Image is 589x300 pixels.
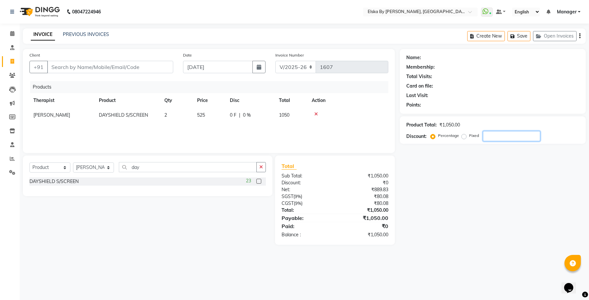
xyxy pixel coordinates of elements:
div: DAYSHIELD S/SCREEN [29,178,79,185]
span: DAYSHIELD S/SCREEN [99,112,148,118]
button: Create New [467,31,505,41]
span: 23 [246,177,251,184]
span: 525 [197,112,205,118]
span: CGST [282,200,294,206]
div: ₹1,050.00 [335,214,393,222]
div: Card on file: [406,83,433,90]
span: | [239,112,240,119]
span: 1050 [279,112,289,118]
div: ₹80.08 [335,200,393,207]
div: Product Total: [406,122,437,128]
div: ₹1,050.00 [335,231,393,238]
iframe: chat widget [561,274,582,293]
th: Therapist [29,93,95,108]
div: ₹1,050.00 [335,173,393,179]
th: Total [275,93,308,108]
th: Action [308,93,388,108]
th: Qty [160,93,193,108]
label: Percentage [438,133,459,139]
th: Price [193,93,226,108]
label: Client [29,52,40,58]
span: Manager [557,8,577,15]
div: Sub Total: [277,173,335,179]
div: Total Visits: [406,73,432,80]
span: 0 % [243,112,251,119]
div: ₹1,050.00 [335,207,393,214]
label: Invoice Number [275,52,304,58]
div: ₹0 [335,222,393,230]
div: Total: [277,207,335,214]
a: PREVIOUS INVOICES [63,31,109,37]
div: ( ) [277,200,335,207]
button: Save [507,31,530,41]
th: Disc [226,93,275,108]
span: 9% [295,201,301,206]
th: Product [95,93,160,108]
div: Name: [406,54,421,61]
span: 2 [164,112,167,118]
div: Payable: [277,214,335,222]
img: logo [17,3,62,21]
span: [PERSON_NAME] [33,112,70,118]
span: 0 F [230,112,236,119]
input: Search by Name/Mobile/Email/Code [47,61,173,73]
div: Membership: [406,64,435,71]
div: ₹80.08 [335,193,393,200]
div: Net: [277,186,335,193]
div: ₹889.83 [335,186,393,193]
div: Points: [406,102,421,108]
div: Discount: [277,179,335,186]
span: SGST [282,193,293,199]
div: Balance : [277,231,335,238]
input: Search or Scan [119,162,257,172]
div: Paid: [277,222,335,230]
div: Last Visit: [406,92,428,99]
label: Fixed [469,133,479,139]
div: Products [30,81,393,93]
button: Open Invoices [533,31,577,41]
div: ₹0 [335,179,393,186]
a: INVOICE [31,29,55,41]
span: Total [282,163,297,170]
b: 08047224946 [72,3,101,21]
div: ( ) [277,193,335,200]
label: Date [183,52,192,58]
div: Discount: [406,133,427,140]
button: +91 [29,61,48,73]
div: ₹1,050.00 [439,122,460,128]
span: 9% [295,194,301,199]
